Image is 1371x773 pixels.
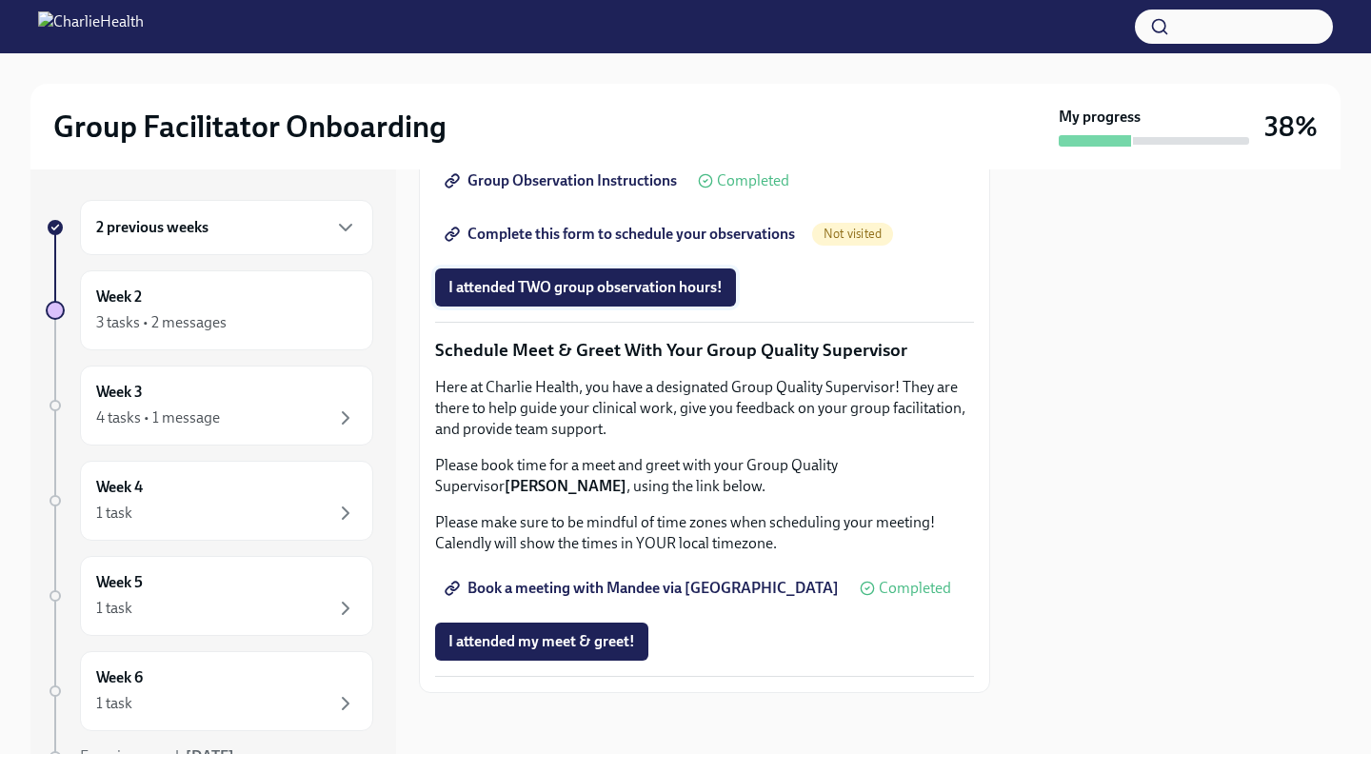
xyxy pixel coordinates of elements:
span: Book a meeting with Mandee via [GEOGRAPHIC_DATA] [448,579,839,598]
p: Here at Charlie Health, you have a designated Group Quality Supervisor! They are there to help gu... [435,377,974,440]
span: Completed [717,173,789,188]
span: I attended TWO group observation hours! [448,278,723,297]
h6: Week 6 [96,667,143,688]
a: Week 61 task [46,651,373,731]
div: 1 task [96,503,132,524]
a: Complete this form to schedule your observations [435,215,808,253]
a: Week 34 tasks • 1 message [46,366,373,446]
div: 2 previous weeks [80,200,373,255]
div: 4 tasks • 1 message [96,407,220,428]
span: Complete this form to schedule your observations [448,225,795,244]
strong: [PERSON_NAME] [505,477,626,495]
p: Please book time for a meet and greet with your Group Quality Supervisor , using the link below. [435,455,974,497]
a: Book a meeting with Mandee via [GEOGRAPHIC_DATA] [435,569,852,607]
span: Group Observation Instructions [448,171,677,190]
span: Completed [879,581,951,596]
span: Experience ends [80,747,234,765]
span: Not visited [812,227,893,241]
h2: Group Facilitator Onboarding [53,108,447,146]
h6: Week 4 [96,477,143,498]
a: Week 23 tasks • 2 messages [46,270,373,350]
p: Please make sure to be mindful of time zones when scheduling your meeting! Calendly will show the... [435,512,974,554]
h6: 2 previous weeks [96,217,209,238]
strong: [DATE] [186,747,234,765]
h6: Week 5 [96,572,143,593]
a: Week 41 task [46,461,373,541]
h6: Week 3 [96,382,143,403]
button: I attended TWO group observation hours! [435,268,736,307]
a: Week 51 task [46,556,373,636]
p: Schedule Meet & Greet With Your Group Quality Supervisor [435,338,974,363]
button: I attended my meet & greet! [435,623,648,661]
strong: My progress [1059,107,1141,128]
a: Group Observation Instructions [435,162,690,200]
span: I attended my meet & greet! [448,632,635,651]
img: CharlieHealth [38,11,144,42]
h6: Week 2 [96,287,142,307]
div: 1 task [96,693,132,714]
h3: 38% [1264,109,1318,144]
div: 3 tasks • 2 messages [96,312,227,333]
div: 1 task [96,598,132,619]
